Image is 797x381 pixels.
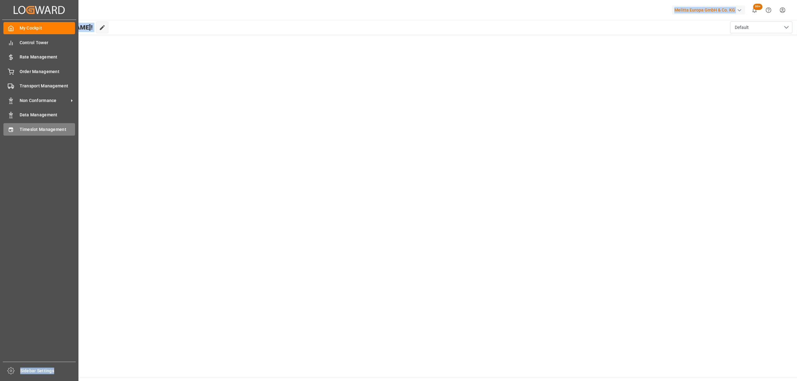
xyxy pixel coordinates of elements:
button: Help Center [762,3,776,17]
a: My Cockpit [3,22,75,34]
span: Timeslot Management [20,126,75,133]
a: Transport Management [3,80,75,92]
span: Rate Management [20,54,75,60]
a: Order Management [3,65,75,77]
button: open menu [730,21,792,33]
span: Data Management [20,112,75,118]
a: Data Management [3,109,75,121]
span: My Cockpit [20,25,75,31]
div: Melitta Europa GmbH & Co. KG [672,6,745,15]
span: Transport Management [20,83,75,89]
a: Control Tower [3,36,75,49]
span: Order Management [20,68,75,75]
span: Sidebar Settings [20,368,76,374]
span: Non Conformance [20,97,69,104]
span: 99+ [753,4,762,10]
a: Rate Management [3,51,75,63]
a: Timeslot Management [3,123,75,135]
button: Melitta Europa GmbH & Co. KG [672,4,747,16]
button: show 100 new notifications [747,3,762,17]
span: Control Tower [20,39,75,46]
span: Default [735,24,749,31]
